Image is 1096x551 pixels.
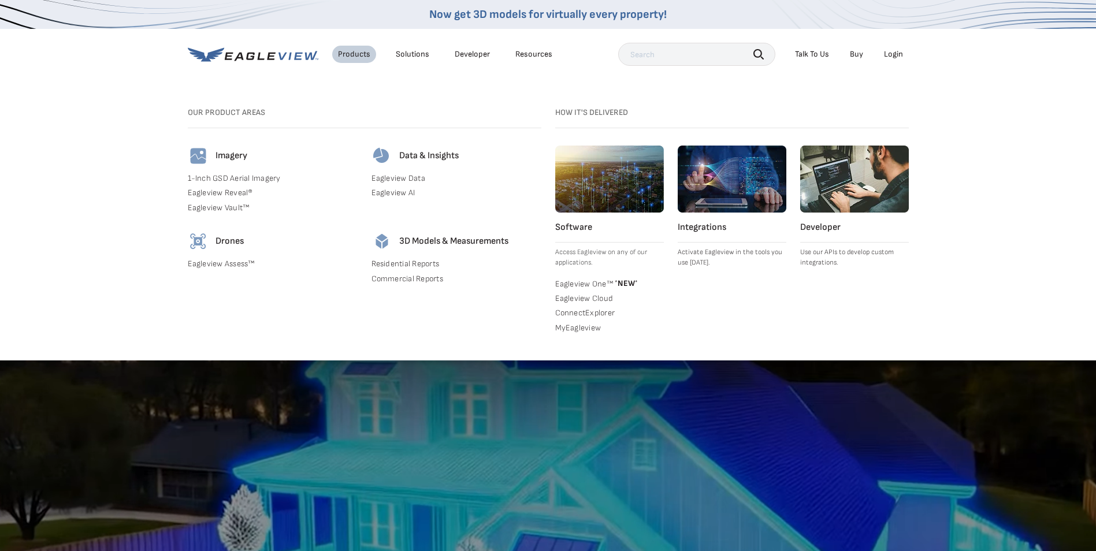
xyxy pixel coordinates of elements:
img: integrations.webp [678,146,786,213]
img: drones-icon.svg [188,231,209,252]
a: Eagleview Vault™ [188,203,358,213]
a: Developer [455,49,490,59]
h4: Integrations [678,222,786,233]
img: imagery-icon.svg [188,146,209,166]
h4: Data & Insights [399,150,459,162]
img: data-icon.svg [371,146,392,166]
a: Eagleview AI [371,188,541,198]
a: Eagleview Cloud [555,293,664,304]
a: ConnectExplorer [555,308,664,318]
a: Eagleview Assess™ [188,259,358,269]
h3: How it's Delivered [555,107,909,118]
h4: 3D Models & Measurements [399,236,508,247]
span: NEW [613,278,638,288]
a: Now get 3D models for virtually every property! [429,8,667,21]
div: Solutions [396,49,429,59]
img: software.webp [555,146,664,213]
p: Access Eagleview on any of our applications. [555,247,664,268]
div: Login [884,49,903,59]
div: Talk To Us [795,49,829,59]
input: Search [618,43,775,66]
a: Eagleview Reveal® [188,188,358,198]
a: Residential Reports [371,259,541,269]
a: Eagleview Data [371,173,541,184]
p: Activate Eagleview in the tools you use [DATE]. [678,247,786,268]
a: Developer Use our APIs to develop custom integrations. [800,146,909,268]
h4: Drones [216,236,244,247]
a: Eagleview One™ *NEW* [555,277,664,289]
div: Resources [515,49,552,59]
p: Use our APIs to develop custom integrations. [800,247,909,268]
a: Integrations Activate Eagleview in the tools you use [DATE]. [678,146,786,268]
a: Buy [850,49,863,59]
h4: Software [555,222,664,233]
a: MyEagleview [555,323,664,333]
a: Commercial Reports [371,274,541,284]
img: 3d-models-icon.svg [371,231,392,252]
img: developer.webp [800,146,909,213]
a: 1-Inch GSD Aerial Imagery [188,173,358,184]
div: Products [338,49,370,59]
h4: Developer [800,222,909,233]
h4: Imagery [216,150,247,162]
h3: Our Product Areas [188,107,541,118]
